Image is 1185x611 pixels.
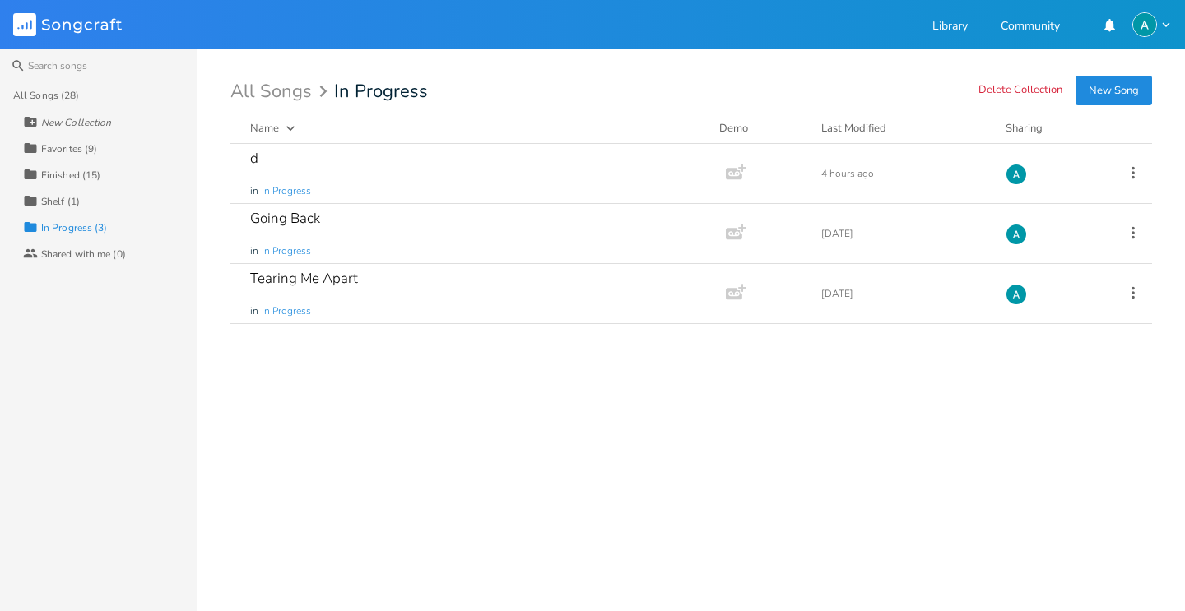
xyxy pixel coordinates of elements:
[41,170,100,180] div: Finished (15)
[719,120,802,137] div: Demo
[821,120,986,137] button: Last Modified
[1006,224,1027,245] img: Alex
[1006,120,1104,137] div: Sharing
[41,118,111,127] div: New Collection
[250,120,699,137] button: Name
[1132,12,1157,37] img: Alex
[932,21,968,35] a: Library
[821,289,986,299] div: [DATE]
[821,229,986,238] div: [DATE]
[1076,76,1152,105] button: New Song
[250,211,320,225] div: Going Back
[250,271,358,285] div: Tearing Me Apart
[250,304,258,318] span: in
[978,84,1062,98] button: Delete Collection
[334,82,428,100] span: In Progress
[13,90,79,100] div: All Songs (28)
[230,84,332,100] div: All Songs
[821,169,986,178] div: 4 hours ago
[1006,284,1027,305] img: Alex
[250,184,258,198] span: in
[250,244,258,258] span: in
[41,144,97,154] div: Favorites (9)
[262,244,311,258] span: In Progress
[41,223,108,233] div: In Progress (3)
[250,121,279,136] div: Name
[262,304,311,318] span: In Progress
[821,121,886,136] div: Last Modified
[262,184,311,198] span: In Progress
[1001,21,1060,35] a: Community
[41,249,126,259] div: Shared with me (0)
[1006,164,1027,185] img: Alex
[41,197,80,206] div: Shelf (1)
[250,151,258,165] div: d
